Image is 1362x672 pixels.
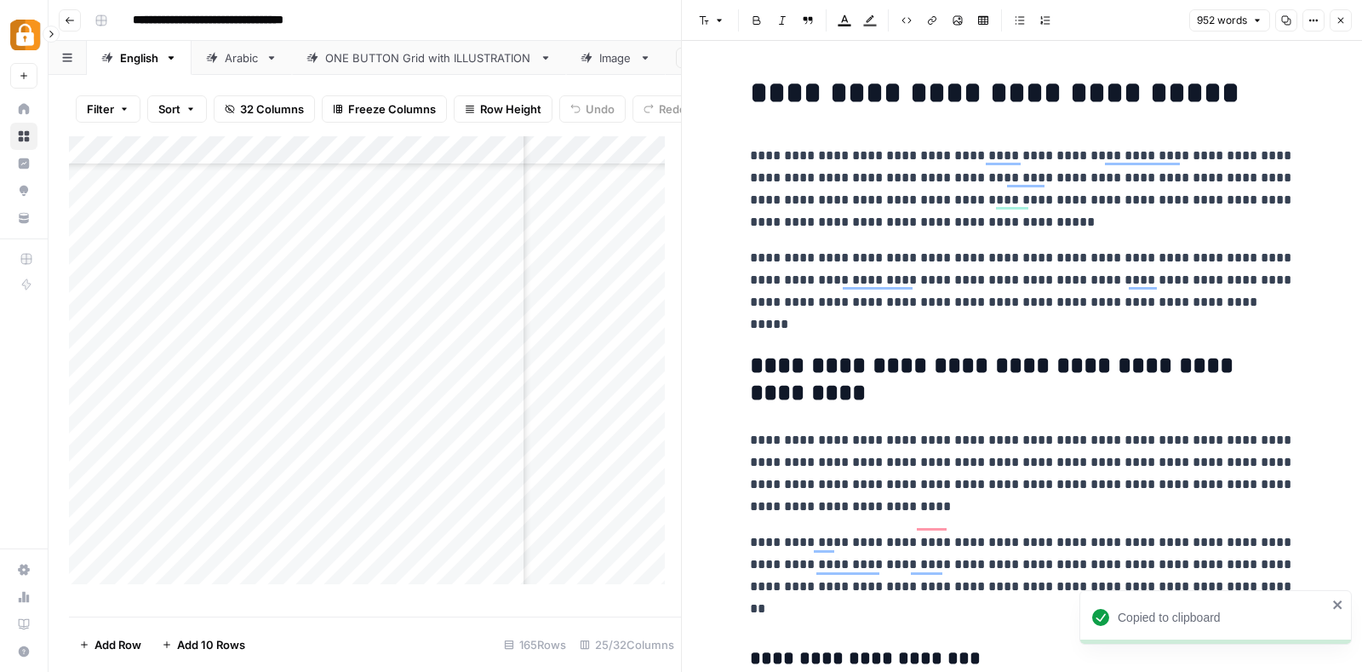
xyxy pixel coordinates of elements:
[10,150,37,177] a: Insights
[10,14,37,56] button: Workspace: Adzz
[10,638,37,665] button: Help + Support
[659,101,686,118] span: Redo
[480,101,541,118] span: Row Height
[566,41,666,75] a: Image
[10,556,37,583] a: Settings
[632,95,697,123] button: Redo
[599,49,632,66] div: Image
[497,631,573,658] div: 165 Rows
[177,636,245,653] span: Add 10 Rows
[152,631,255,658] button: Add 10 Rows
[158,101,180,118] span: Sort
[292,41,566,75] a: ONE BUTTON Grid with ILLUSTRATION
[1189,9,1270,32] button: 952 words
[10,204,37,232] a: Your Data
[559,95,626,123] button: Undo
[87,101,114,118] span: Filter
[573,631,681,658] div: 25/32 Columns
[225,49,259,66] div: Arabic
[1118,609,1327,626] div: Copied to clipboard
[120,49,158,66] div: English
[87,41,192,75] a: English
[325,49,533,66] div: ONE BUTTON Grid with ILLUSTRATION
[10,611,37,638] a: Learning Hub
[10,123,37,150] a: Browse
[10,20,41,50] img: Adzz Logo
[240,101,304,118] span: 32 Columns
[214,95,315,123] button: 32 Columns
[322,95,447,123] button: Freeze Columns
[69,631,152,658] button: Add Row
[10,583,37,611] a: Usage
[94,636,141,653] span: Add Row
[586,101,615,118] span: Undo
[76,95,140,123] button: Filter
[1332,598,1344,612] button: close
[192,41,292,75] a: Arabic
[454,95,552,123] button: Row Height
[1197,13,1247,28] span: 952 words
[10,177,37,204] a: Opportunities
[348,101,436,118] span: Freeze Columns
[10,95,37,123] a: Home
[147,95,207,123] button: Sort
